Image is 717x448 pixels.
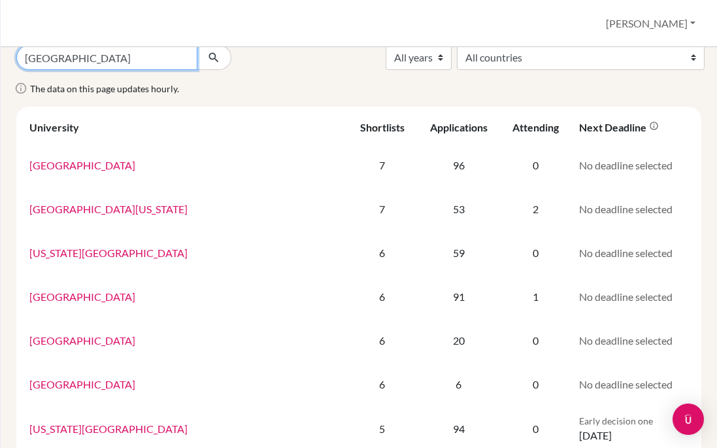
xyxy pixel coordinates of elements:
div: Next deadline [579,121,659,133]
button: [PERSON_NAME] [600,11,701,36]
td: 96 [417,143,501,187]
td: 0 [501,143,572,187]
td: 6 [348,231,416,275]
a: [GEOGRAPHIC_DATA] [29,378,135,390]
a: [US_STATE][GEOGRAPHIC_DATA] [29,422,188,435]
div: Attending [512,121,559,133]
span: No deadline selected [579,290,673,303]
span: No deadline selected [579,378,673,390]
td: 7 [348,187,416,231]
a: [GEOGRAPHIC_DATA][US_STATE] [29,203,188,215]
td: 6 [348,275,416,319]
a: [GEOGRAPHIC_DATA] [29,334,135,347]
td: 0 [501,362,572,406]
a: [GEOGRAPHIC_DATA] [29,159,135,171]
div: Shortlists [360,121,405,133]
td: 20 [417,319,501,362]
td: 53 [417,187,501,231]
td: 6 [417,362,501,406]
span: No deadline selected [579,203,673,215]
td: 0 [501,319,572,362]
a: [GEOGRAPHIC_DATA] [29,290,135,303]
input: Search all universities [16,45,197,70]
td: 59 [417,231,501,275]
a: [US_STATE][GEOGRAPHIC_DATA] [29,247,188,259]
p: Early decision one [579,414,688,428]
span: No deadline selected [579,159,673,171]
td: 7 [348,143,416,187]
div: Applications [430,121,488,133]
th: University [22,112,348,143]
span: The data on this page updates hourly. [30,83,179,94]
span: No deadline selected [579,334,673,347]
td: 2 [501,187,572,231]
td: 1 [501,275,572,319]
td: 91 [417,275,501,319]
td: 0 [501,231,572,275]
span: No deadline selected [579,247,673,259]
td: 6 [348,362,416,406]
div: Open Intercom Messenger [673,404,704,435]
td: 6 [348,319,416,362]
